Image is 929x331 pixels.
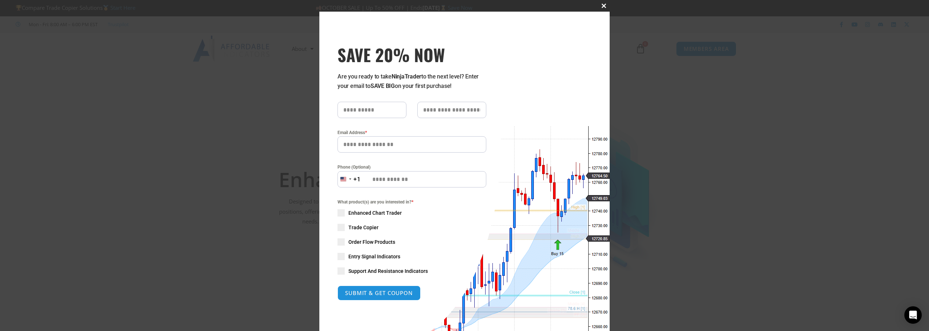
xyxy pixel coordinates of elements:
[337,129,486,136] label: Email Address
[337,209,486,217] label: Enhanced Chart Trader
[348,253,400,260] span: Entry Signal Indicators
[337,72,486,91] p: Are you ready to take to the next level? Enter your email to on your first purchase!
[348,267,428,275] span: Support And Resistance Indicators
[353,175,361,184] div: +1
[392,73,421,80] strong: NinjaTrader
[348,224,378,231] span: Trade Copier
[337,286,421,300] button: SUBMIT & GET COUPON
[337,253,486,260] label: Entry Signal Indicators
[337,44,486,65] h3: SAVE 20% NOW
[904,306,922,324] div: Open Intercom Messenger
[337,198,486,206] span: What product(s) are you interested in?
[337,224,486,231] label: Trade Copier
[348,209,402,217] span: Enhanced Chart Trader
[371,82,395,89] strong: SAVE BIG
[337,267,486,275] label: Support And Resistance Indicators
[337,238,486,246] label: Order Flow Products
[337,164,486,171] label: Phone (Optional)
[348,238,395,246] span: Order Flow Products
[337,171,361,187] button: Selected country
